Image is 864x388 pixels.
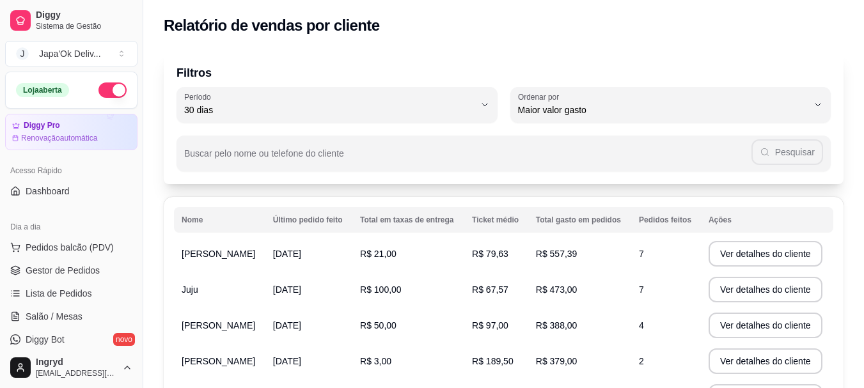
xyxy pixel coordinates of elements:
[639,284,644,295] span: 7
[182,284,198,295] span: Juju
[184,152,751,165] input: Buscar pelo nome ou telefone do cliente
[26,310,82,323] span: Salão / Mesas
[709,313,822,338] button: Ver detalhes do cliente
[164,15,380,36] h2: Relatório de vendas por cliente
[472,249,508,259] span: R$ 79,63
[26,287,92,300] span: Lista de Pedidos
[5,160,137,181] div: Acesso Rápido
[631,207,701,233] th: Pedidos feitos
[360,320,397,330] span: R$ 50,00
[273,249,301,259] span: [DATE]
[36,357,117,368] span: Ingryd
[265,207,352,233] th: Último pedido feito
[464,207,528,233] th: Ticket médio
[360,249,397,259] span: R$ 21,00
[26,264,100,277] span: Gestor de Pedidos
[273,284,301,295] span: [DATE]
[5,260,137,281] a: Gestor de Pedidos
[182,249,255,259] span: [PERSON_NAME]
[26,333,65,346] span: Diggy Bot
[39,47,101,60] div: Japa'Ok Deliv ...
[36,21,132,31] span: Sistema de Gestão
[184,91,215,102] label: Período
[174,207,265,233] th: Nome
[639,356,644,366] span: 2
[182,356,255,366] span: [PERSON_NAME]
[5,329,137,350] a: Diggy Botnovo
[639,249,644,259] span: 7
[536,320,577,330] span: R$ 388,00
[360,356,391,366] span: R$ 3,00
[26,241,114,254] span: Pedidos balcão (PDV)
[16,83,69,97] div: Loja aberta
[518,91,563,102] label: Ordenar por
[5,217,137,237] div: Dia a dia
[709,277,822,302] button: Ver detalhes do cliente
[24,121,60,130] article: Diggy Pro
[701,207,833,233] th: Ações
[21,133,97,143] article: Renovação automática
[639,320,644,330] span: 4
[273,320,301,330] span: [DATE]
[518,104,808,116] span: Maior valor gasto
[536,284,577,295] span: R$ 473,00
[36,368,117,378] span: [EMAIL_ADDRESS][PERSON_NAME][DOMAIN_NAME]
[5,5,137,36] a: DiggySistema de Gestão
[273,356,301,366] span: [DATE]
[5,352,137,383] button: Ingryd[EMAIL_ADDRESS][PERSON_NAME][DOMAIN_NAME]
[26,185,70,198] span: Dashboard
[177,64,831,82] p: Filtros
[36,10,132,21] span: Diggy
[472,320,508,330] span: R$ 97,00
[5,283,137,304] a: Lista de Pedidos
[16,47,29,60] span: J
[5,41,137,66] button: Select a team
[536,356,577,366] span: R$ 379,00
[5,181,137,201] a: Dashboard
[5,237,137,258] button: Pedidos balcão (PDV)
[528,207,631,233] th: Total gasto em pedidos
[352,207,464,233] th: Total em taxas de entrega
[184,104,475,116] span: 30 dias
[510,87,831,123] button: Ordenar porMaior valor gasto
[709,348,822,374] button: Ver detalhes do cliente
[5,114,137,150] a: Diggy ProRenovaçãoautomática
[536,249,577,259] span: R$ 557,39
[177,87,498,123] button: Período30 dias
[182,320,255,330] span: [PERSON_NAME]
[709,241,822,267] button: Ver detalhes do cliente
[360,284,402,295] span: R$ 100,00
[5,306,137,327] a: Salão / Mesas
[98,82,127,98] button: Alterar Status
[472,356,514,366] span: R$ 189,50
[472,284,508,295] span: R$ 67,57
